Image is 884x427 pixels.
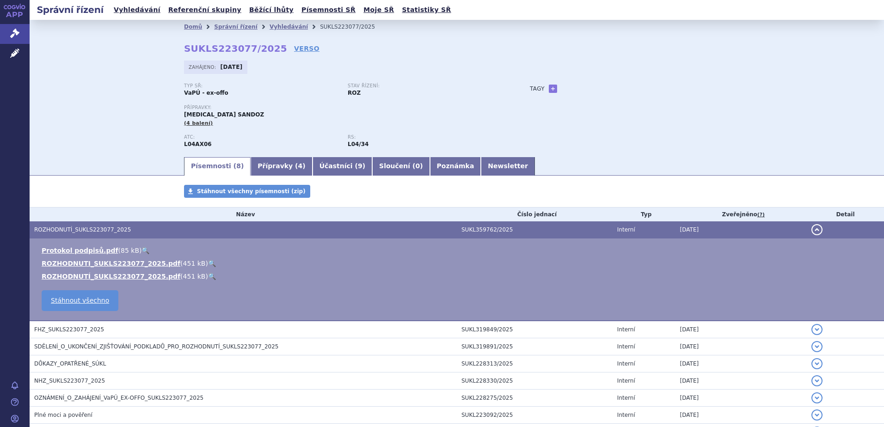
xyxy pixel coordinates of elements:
[313,157,372,176] a: Účastníci (9)
[42,260,180,267] a: ROZHODNUTI_SUKLS223077_2025.pdf
[34,378,105,384] span: NHZ_SUKLS223077_2025
[617,395,635,401] span: Interní
[30,207,457,221] th: Název
[807,207,884,221] th: Detail
[372,157,430,176] a: Sloučení (0)
[348,141,368,147] strong: pomalidomid
[34,326,104,333] span: FHZ_SUKLS223077_2025
[197,188,306,195] span: Stáhnout všechny písemnosti (zip)
[675,221,807,238] td: [DATE]
[675,390,807,407] td: [DATE]
[42,272,875,281] li: ( )
[189,63,218,71] span: Zahájeno:
[42,290,118,311] a: Stáhnout všechno
[184,90,228,96] strong: VaPÚ - ex-offo
[183,273,206,280] span: 451 kB
[811,224,823,235] button: detail
[457,338,613,355] td: SUKL319891/2025
[270,24,308,30] a: Vyhledávání
[457,207,613,221] th: Číslo jednací
[358,162,362,170] span: 9
[184,120,213,126] span: (4 balení)
[811,375,823,386] button: detail
[251,157,312,176] a: Přípravky (4)
[430,157,481,176] a: Poznámka
[811,392,823,403] button: detail
[811,358,823,369] button: detail
[236,162,241,170] span: 8
[348,83,502,89] p: Stav řízení:
[675,338,807,355] td: [DATE]
[184,185,310,198] a: Stáhnout všechny písemnosti (zip)
[457,407,613,424] td: SUKL223092/2025
[184,141,212,147] strong: POMALIDOMID
[675,355,807,372] td: [DATE]
[42,247,118,254] a: Protokol podpisů.pdf
[675,372,807,390] td: [DATE]
[298,162,303,170] span: 4
[811,341,823,352] button: detail
[617,326,635,333] span: Interní
[246,4,296,16] a: Běžící lhůty
[617,412,635,418] span: Interní
[675,207,807,221] th: Zveřejněno
[399,4,454,16] a: Statistiky SŘ
[457,372,613,390] td: SUKL228330/2025
[617,226,635,233] span: Interní
[348,134,502,140] p: RS:
[617,360,635,367] span: Interní
[208,260,216,267] a: 🔍
[294,44,319,53] a: VERSO
[757,212,765,218] abbr: (?)
[613,207,675,221] th: Typ
[348,90,361,96] strong: ROZ
[214,24,258,30] a: Správní řízení
[361,4,397,16] a: Moje SŘ
[457,355,613,372] td: SUKL228313/2025
[183,260,206,267] span: 451 kB
[675,407,807,424] td: [DATE]
[111,4,163,16] a: Vyhledávání
[617,378,635,384] span: Interní
[184,105,511,110] p: Přípravky:
[42,246,875,255] li: ( )
[141,247,149,254] a: 🔍
[320,20,387,34] li: SUKLS223077/2025
[34,395,203,401] span: OZNÁMENÍ_O_ZAHÁJENÍ_VaPÚ_EX-OFFO_SUKLS223077_2025
[299,4,358,16] a: Písemnosti SŘ
[675,321,807,338] td: [DATE]
[481,157,535,176] a: Newsletter
[811,409,823,421] button: detail
[34,360,106,367] span: DŮKAZY_OPATŘENÉ_SÚKL
[457,390,613,407] td: SUKL228275/2025
[184,157,251,176] a: Písemnosti (8)
[184,134,338,140] p: ATC:
[208,273,216,280] a: 🔍
[457,221,613,238] td: SUKL359762/2025
[549,85,557,93] a: +
[184,43,287,54] strong: SUKLS223077/2025
[121,247,139,254] span: 85 kB
[166,4,244,16] a: Referenční skupiny
[811,324,823,335] button: detail
[530,83,545,94] h3: Tagy
[30,3,111,16] h2: Správní řízení
[415,162,420,170] span: 0
[184,83,338,89] p: Typ SŘ:
[457,321,613,338] td: SUKL319849/2025
[184,111,264,118] span: [MEDICAL_DATA] SANDOZ
[34,412,92,418] span: Plné moci a pověření
[184,24,202,30] a: Domů
[221,64,243,70] strong: [DATE]
[34,226,131,233] span: ROZHODNUTÍ_SUKLS223077_2025
[617,343,635,350] span: Interní
[42,259,875,268] li: ( )
[42,273,180,280] a: ROZHODNUTÍ_SUKLS223077_2025.pdf
[34,343,278,350] span: SDĚLENÍ_O_UKONČENÍ_ZJIŠŤOVÁNÍ_PODKLADŮ_PRO_ROZHODNUTÍ_SUKLS223077_2025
